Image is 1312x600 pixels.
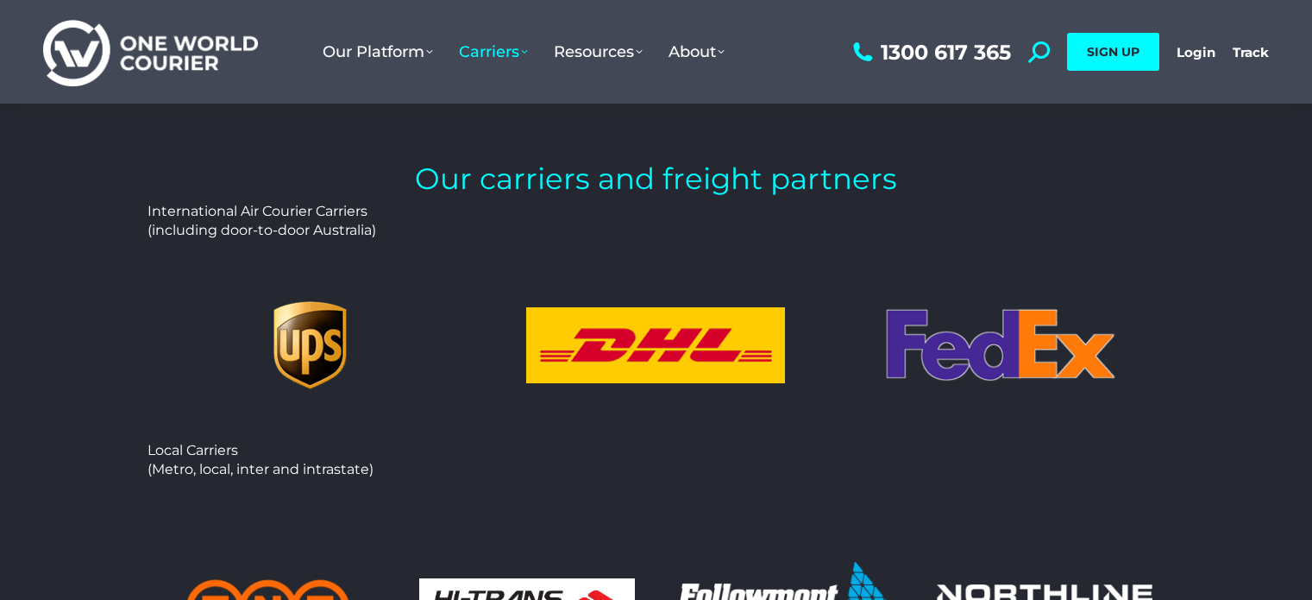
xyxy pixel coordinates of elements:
[526,307,785,383] img: DHl logo
[148,441,1165,480] p: Local Carriers (Metro, local, inter and intrastate)
[849,41,1011,63] a: 1300 617 365
[656,25,738,79] a: About
[1067,33,1159,71] a: SIGN UP
[310,25,446,79] a: Our Platform
[323,42,433,61] span: Our Platform
[246,288,375,402] img: ups
[1233,44,1269,60] a: Track
[148,202,1165,241] p: International Air Courier Carriers (including door-to-door Australia)
[311,164,1001,193] h4: Our carriers and freight partners
[459,42,528,61] span: Carriers
[554,42,643,61] span: Resources
[446,25,541,79] a: Carriers
[871,307,1130,383] img: FedEx logo
[1177,44,1215,60] a: Login
[541,25,656,79] a: Resources
[669,42,725,61] span: About
[1087,44,1139,60] span: SIGN UP
[43,17,258,87] img: One World Courier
